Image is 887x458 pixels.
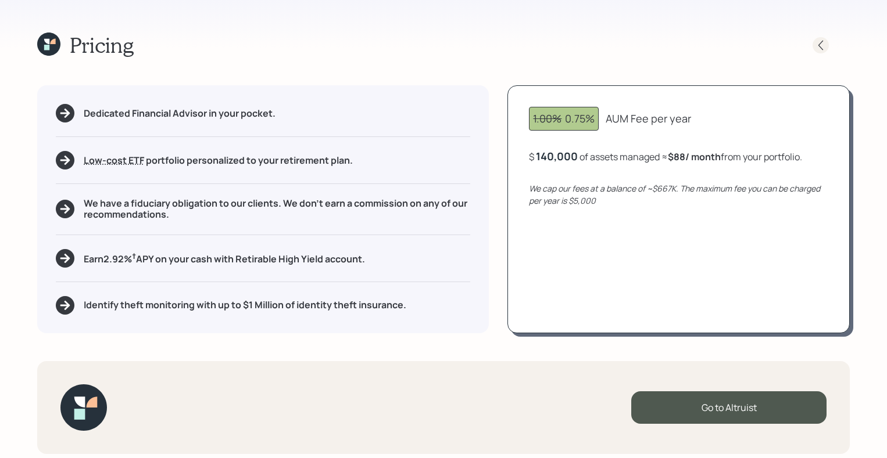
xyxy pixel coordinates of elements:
[84,300,406,311] h5: Identify theft monitoring with up to $1 Million of identity theft insurance.
[529,183,820,206] i: We cap our fees at a balance of ~$667K. The maximum fee you can be charged per year is $5,000
[529,149,802,164] div: $ of assets managed ≈ from your portfolio .
[84,198,470,220] h5: We have a fiduciary obligation to our clients. We don't earn a commission on any of our recommend...
[631,391,827,424] div: Go to Altruist
[668,150,721,163] b: $88 / month
[70,33,134,57] h1: Pricing
[132,251,136,261] sup: †
[533,111,595,127] div: 0.75%
[84,155,353,166] h5: portfolio personalized to your retirement plan.
[533,111,561,125] span: 1.00%
[536,149,578,163] div: 140,000
[84,108,276,119] h5: Dedicated Financial Advisor in your pocket.
[606,111,691,127] div: AUM Fee per year
[84,154,144,167] span: Low-cost ETF
[84,251,365,265] h5: Earn 2.92 % APY on your cash with Retirable High Yield account.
